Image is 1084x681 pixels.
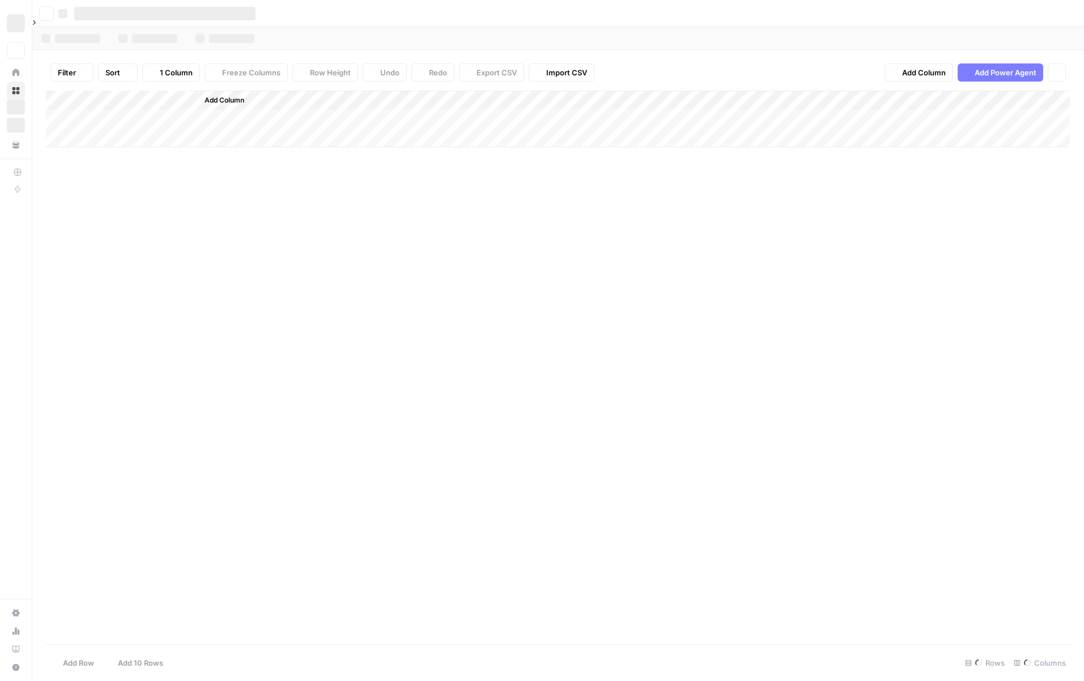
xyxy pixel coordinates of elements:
[7,640,25,658] a: Learning Hub
[380,67,399,78] span: Undo
[902,67,946,78] span: Add Column
[160,67,193,78] span: 1 Column
[885,63,953,82] button: Add Column
[98,63,138,82] button: Sort
[7,604,25,622] a: Settings
[975,67,1036,78] span: Add Power Agent
[429,67,447,78] span: Redo
[958,63,1043,82] button: Add Power Agent
[222,67,280,78] span: Freeze Columns
[363,63,407,82] button: Undo
[205,63,288,82] button: Freeze Columns
[118,657,163,669] span: Add 10 Rows
[101,654,170,672] button: Add 10 Rows
[292,63,358,82] button: Row Height
[7,658,25,676] button: Help + Support
[411,63,454,82] button: Redo
[58,67,76,78] span: Filter
[63,657,94,669] span: Add Row
[529,63,594,82] button: Import CSV
[7,622,25,640] a: Usage
[310,67,351,78] span: Row Height
[459,63,524,82] button: Export CSV
[7,82,25,100] a: Browse
[46,654,101,672] button: Add Row
[960,654,1009,672] div: Rows
[50,63,93,82] button: Filter
[7,63,25,82] a: Home
[105,67,120,78] span: Sort
[1009,654,1070,672] div: Columns
[190,93,249,108] button: Add Column
[477,67,517,78] span: Export CSV
[142,63,200,82] button: 1 Column
[205,95,244,105] span: Add Column
[7,136,25,154] a: Your Data
[546,67,587,78] span: Import CSV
